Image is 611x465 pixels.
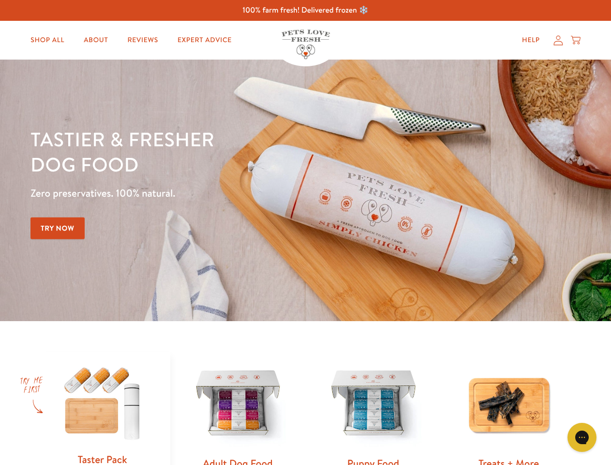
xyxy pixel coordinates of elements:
[30,217,85,239] a: Try Now
[30,185,397,202] p: Zero preservatives. 100% natural.
[563,419,601,455] iframe: Gorgias live chat messenger
[170,31,239,50] a: Expert Advice
[282,30,330,59] img: Pets Love Fresh
[76,31,116,50] a: About
[30,126,397,177] h1: Tastier & fresher dog food
[23,31,72,50] a: Shop All
[119,31,165,50] a: Reviews
[514,31,548,50] a: Help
